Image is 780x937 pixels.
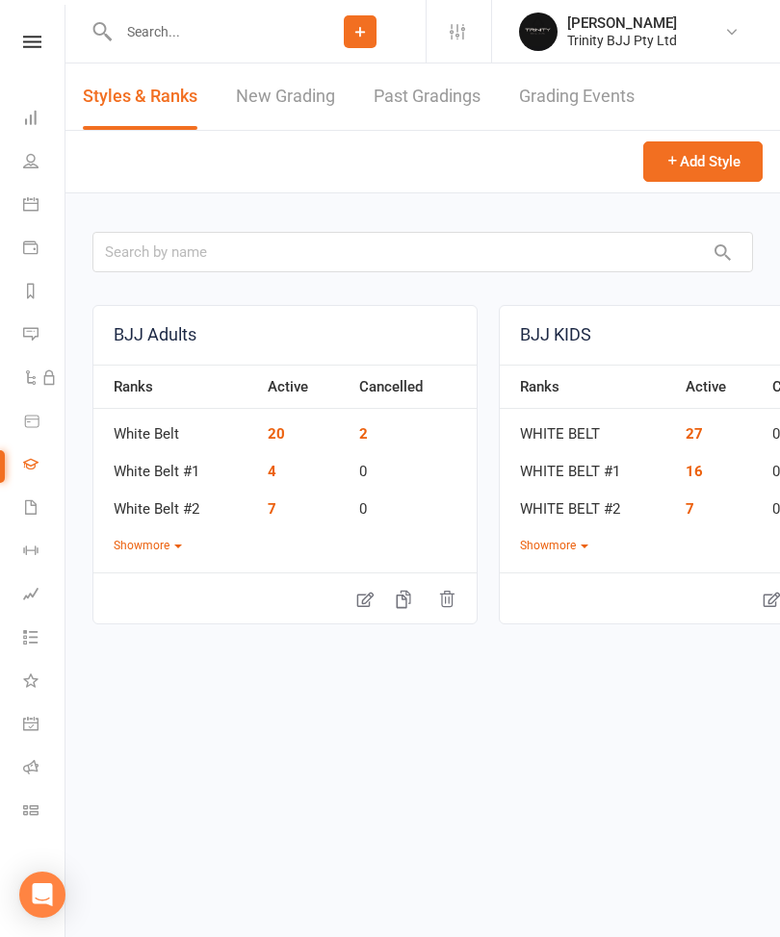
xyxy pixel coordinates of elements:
[23,228,66,271] a: Payments
[500,484,676,521] td: WHITE BELT #2
[359,425,368,443] a: 2
[374,63,481,130] a: Past Gradings
[93,446,258,484] td: White Belt #1
[519,63,635,130] a: Grading Events
[519,13,558,51] img: thumb_image1712106278.png
[23,661,66,704] a: What's New
[93,484,258,521] td: White Belt #2
[686,500,694,518] a: 7
[268,463,276,480] a: 4
[350,446,477,484] td: 0
[83,63,197,130] a: Styles & Ranks
[500,446,676,484] td: WHITE BELT #1
[350,365,477,409] th: Cancelled
[500,365,676,409] th: Ranks
[23,401,66,444] a: Product Sales
[114,537,182,555] button: Showmore
[268,425,285,443] a: 20
[113,18,295,45] input: Search...
[23,747,66,791] a: Roll call kiosk mode
[567,14,677,32] div: [PERSON_NAME]
[23,271,66,315] a: Reports
[23,704,66,747] a: General attendance kiosk mode
[686,463,703,480] a: 16
[350,484,477,521] td: 0
[258,365,350,409] th: Active
[23,185,66,228] a: Calendar
[23,791,66,834] a: Class kiosk mode
[19,872,65,918] div: Open Intercom Messenger
[643,141,763,182] button: Add Style
[93,306,477,365] a: BJJ Adults
[500,409,676,446] td: WHITE BELT
[23,141,66,185] a: People
[93,365,258,409] th: Ranks
[676,365,763,409] th: Active
[567,32,677,49] div: Trinity BJJ Pty Ltd
[236,63,335,130] a: New Grading
[520,537,588,555] button: Showmore
[92,232,753,272] input: Search by name
[268,500,276,518] a: 7
[23,574,66,618] a: Assessments
[686,425,703,443] a: 27
[93,409,258,446] td: White Belt
[23,98,66,141] a: Dashboard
